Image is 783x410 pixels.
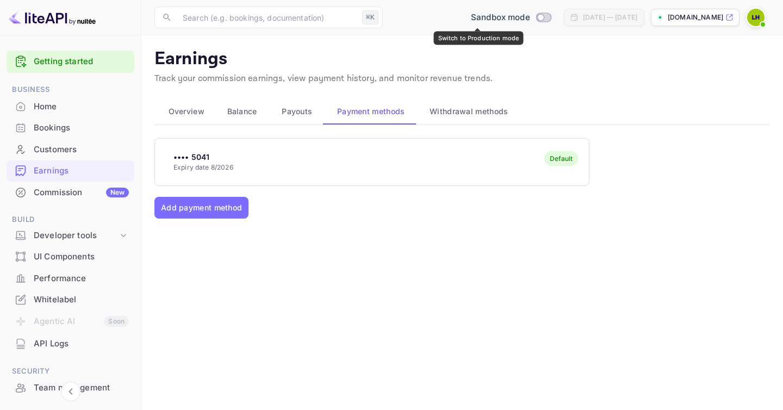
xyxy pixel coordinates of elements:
[34,382,129,394] div: Team management
[7,160,134,182] div: Earnings
[7,289,134,310] div: Whitelabel
[7,96,134,117] div: Home
[7,182,134,202] a: CommissionNew
[467,11,555,24] div: Switch to Production mode
[154,98,770,125] div: scrollable auto tabs example
[7,117,134,139] div: Bookings
[154,48,770,70] p: Earnings
[7,117,134,138] a: Bookings
[7,377,134,399] div: Team management
[34,294,129,306] div: Whitelabel
[7,246,134,266] a: UI Components
[34,187,129,199] div: Commission
[7,333,134,355] div: API Logs
[154,197,248,219] button: Add payment method
[7,289,134,309] a: Whitelabel
[7,268,134,288] a: Performance
[7,96,134,116] a: Home
[34,122,129,134] div: Bookings
[7,365,134,377] span: Security
[61,382,80,401] button: Collapse navigation
[434,32,524,45] div: Switch to Production mode
[173,151,233,163] p: •••• 5041
[34,272,129,285] div: Performance
[154,72,770,85] p: Track your commission earnings, view payment history, and monitor revenue trends.
[7,333,134,353] a: API Logs
[7,160,134,181] a: Earnings
[430,105,508,118] span: Withdrawal methods
[550,154,573,163] div: Default
[7,182,134,203] div: CommissionNew
[9,9,96,26] img: LiteAPI logo
[34,229,118,242] div: Developer tools
[34,144,129,156] div: Customers
[34,338,129,350] div: API Logs
[362,10,378,24] div: ⌘K
[34,55,129,68] a: Getting started
[173,163,233,172] p: Expiry date
[668,13,723,22] p: [DOMAIN_NAME]
[34,101,129,113] div: Home
[337,105,405,118] span: Payment methods
[7,226,134,245] div: Developer tools
[169,105,204,118] span: Overview
[7,139,134,160] div: Customers
[7,51,134,73] div: Getting started
[471,11,530,24] span: Sandbox mode
[7,84,134,96] span: Business
[227,105,257,118] span: Balance
[7,377,134,397] a: Team management
[154,138,589,186] button: •••• 5041Expiry date 8/2026Default
[211,163,233,171] span: 8/2026
[176,7,358,28] input: Search (e.g. bookings, documentation)
[7,246,134,268] div: UI Components
[7,268,134,289] div: Performance
[583,13,637,22] div: [DATE] — [DATE]
[7,139,134,159] a: Customers
[747,9,765,26] img: Luke Henson
[282,105,312,118] span: Payouts
[7,214,134,226] span: Build
[106,188,129,197] div: New
[34,165,129,177] div: Earnings
[34,251,129,263] div: UI Components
